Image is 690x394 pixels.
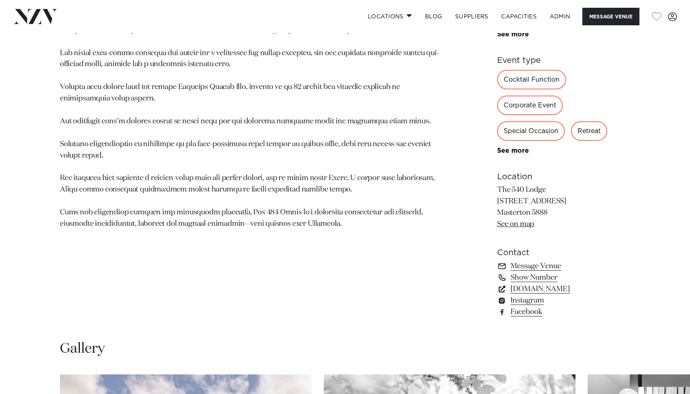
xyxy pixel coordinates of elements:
a: Capacities [495,8,543,25]
h6: Event type [497,54,630,67]
a: [DOMAIN_NAME] [497,283,630,295]
a: Instagram [497,295,630,306]
div: Corporate Event [497,96,563,115]
img: nzv-logo.png [13,9,57,24]
div: Retreat [571,121,607,141]
a: See on map [497,220,534,228]
a: ADMIN [543,8,577,25]
p: The 540 Lodge [STREET_ADDRESS] Masterton 5888 [497,185,630,230]
h6: Location [497,171,630,183]
p: Lor ip dol sitame'c adip-elit seddoei, Tem 725 Incid utl etdolore mag aliquae admi veniamq no exe... [60,25,439,230]
button: Message Venue [582,8,639,25]
a: SUPPLIERS [449,8,495,25]
h6: Contact [497,247,630,259]
div: Cocktail Function [497,70,566,89]
a: Locations [361,8,418,25]
a: Facebook [497,306,630,318]
a: Message Venue [497,260,630,272]
h2: Gallery [60,340,105,358]
a: BLOG [418,8,449,25]
div: Special Occasion [497,121,565,141]
a: Show Number [497,272,630,283]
